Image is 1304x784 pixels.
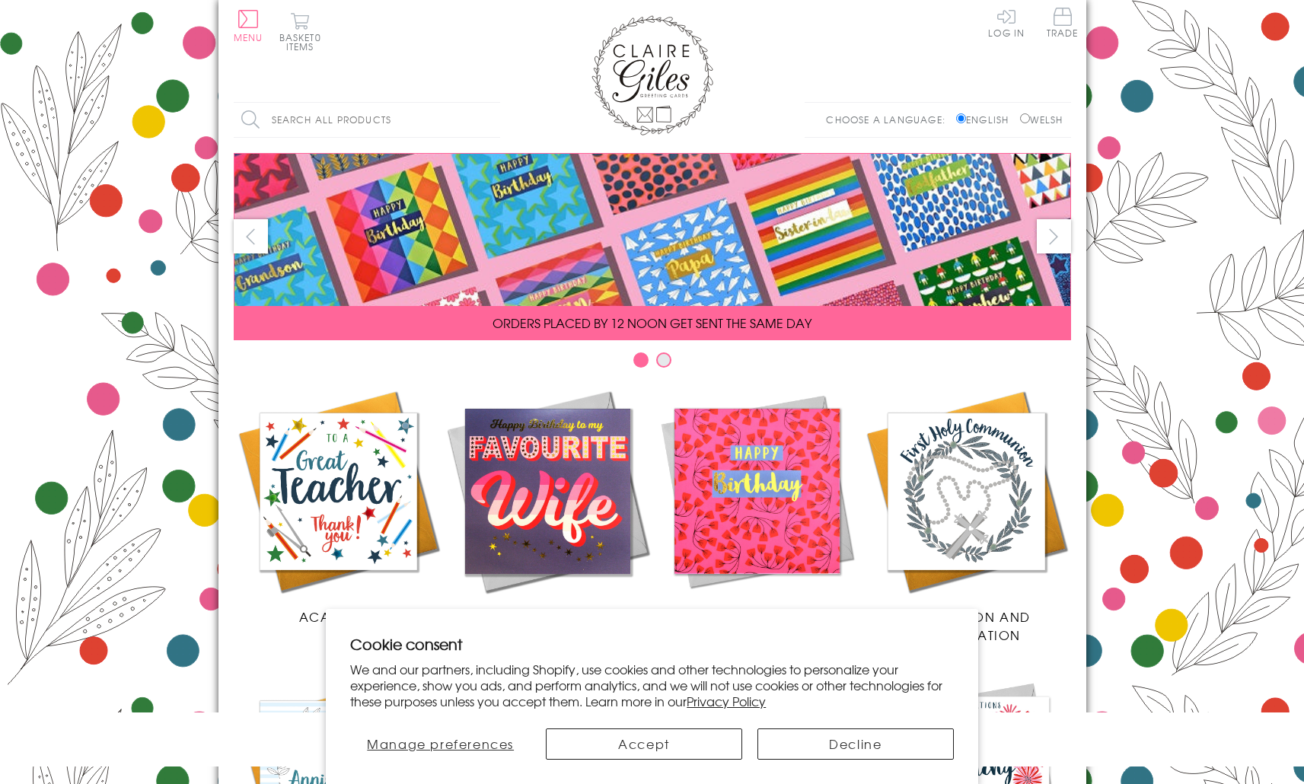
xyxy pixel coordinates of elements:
[234,352,1071,375] div: Carousel Pagination
[286,30,321,53] span: 0 items
[1020,113,1063,126] label: Welsh
[234,387,443,626] a: Academic
[1047,8,1079,40] a: Trade
[901,607,1031,644] span: Communion and Confirmation
[493,314,811,332] span: ORDERS PLACED BY 12 NOON GET SENT THE SAME DAY
[350,728,531,760] button: Manage preferences
[862,387,1071,644] a: Communion and Confirmation
[652,387,862,626] a: Birthdays
[988,8,1025,37] a: Log In
[367,735,514,753] span: Manage preferences
[234,103,500,137] input: Search all products
[687,692,766,710] a: Privacy Policy
[497,607,597,626] span: New Releases
[443,387,652,626] a: New Releases
[1037,219,1071,253] button: next
[234,10,263,42] button: Menu
[299,607,378,626] span: Academic
[234,30,263,44] span: Menu
[720,607,793,626] span: Birthdays
[546,728,742,760] button: Accept
[279,12,321,51] button: Basket0 items
[633,352,649,368] button: Carousel Page 1 (Current Slide)
[757,728,954,760] button: Decline
[350,633,954,655] h2: Cookie consent
[956,113,1016,126] label: English
[234,219,268,253] button: prev
[826,113,953,126] p: Choose a language:
[591,15,713,135] img: Claire Giles Greetings Cards
[1020,113,1030,123] input: Welsh
[956,113,966,123] input: English
[350,661,954,709] p: We and our partners, including Shopify, use cookies and other technologies to personalize your ex...
[485,103,500,137] input: Search
[1047,8,1079,37] span: Trade
[656,352,671,368] button: Carousel Page 2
